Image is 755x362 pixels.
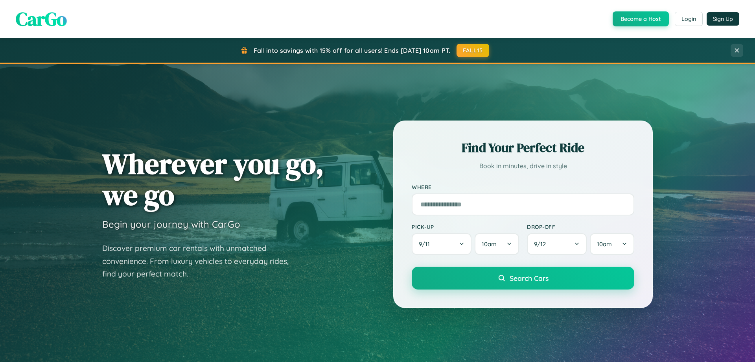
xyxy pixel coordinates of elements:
[590,233,634,255] button: 10am
[412,139,634,156] h2: Find Your Perfect Ride
[597,240,612,248] span: 10am
[482,240,497,248] span: 10am
[102,242,299,280] p: Discover premium car rentals with unmatched convenience. From luxury vehicles to everyday rides, ...
[412,184,634,190] label: Where
[534,240,550,248] span: 9 / 12
[613,11,669,26] button: Become a Host
[457,44,490,57] button: FALL15
[510,274,549,282] span: Search Cars
[16,6,67,32] span: CarGo
[412,233,471,255] button: 9/11
[675,12,703,26] button: Login
[707,12,739,26] button: Sign Up
[102,218,240,230] h3: Begin your journey with CarGo
[102,148,324,210] h1: Wherever you go, we go
[475,233,519,255] button: 10am
[527,223,634,230] label: Drop-off
[527,233,587,255] button: 9/12
[254,46,451,54] span: Fall into savings with 15% off for all users! Ends [DATE] 10am PT.
[412,223,519,230] label: Pick-up
[419,240,434,248] span: 9 / 11
[412,160,634,172] p: Book in minutes, drive in style
[412,267,634,290] button: Search Cars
